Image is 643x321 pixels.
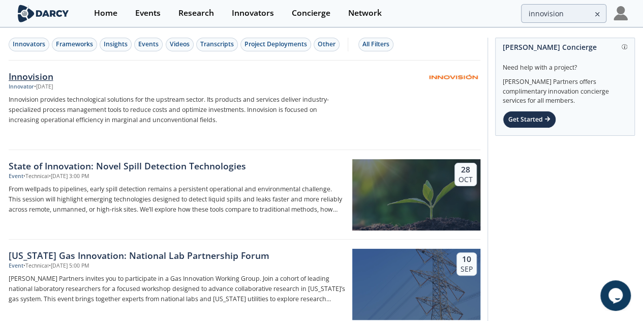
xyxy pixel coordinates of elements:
div: Event [9,172,23,181]
div: Innovision [9,70,345,83]
iframe: chat widget [600,280,633,311]
div: Frameworks [56,40,93,49]
a: Innovision Innovator •[DATE] Innovision provides technological solutions for the upstream sector.... [9,61,480,150]
div: Get Started [503,111,556,128]
div: [US_STATE] Gas Innovation: National Lab Partnership Forum [9,249,345,262]
p: From wellpads to pipelines, early spill detection remains a persistent operational and environmen... [9,184,345,215]
p: Innovision provides technological solutions for the upstream sector. Its products and services de... [9,95,345,125]
div: Concierge [292,9,330,17]
div: [PERSON_NAME] Concierge [503,38,627,56]
img: logo-wide.svg [16,5,71,22]
div: 28 [458,165,473,175]
p: [PERSON_NAME] Partners invites you to participate in a Gas Innovation Working Group. Join a cohor... [9,274,345,304]
div: Transcripts [200,40,234,49]
div: Project Deployments [244,40,307,49]
div: Oct [458,175,473,184]
div: • Technical • [DATE] 3:00 PM [23,172,89,181]
img: information.svg [622,44,627,50]
div: Sep [461,265,473,274]
div: • [DATE] [34,83,53,91]
div: Events [135,9,161,17]
button: Videos [166,38,194,51]
div: Network [348,9,382,17]
div: Need help with a project? [503,56,627,72]
button: All Filters [358,38,393,51]
button: Innovators [9,38,49,51]
a: State of Innovation: Novel Spill Detection Technologies Event •Technical•[DATE] 3:00 PM From well... [9,150,480,240]
img: Profile [614,6,628,20]
div: Innovator [9,83,34,91]
div: Videos [170,40,190,49]
button: Frameworks [52,38,97,51]
div: 10 [461,254,473,265]
div: Events [138,40,159,49]
button: Transcripts [196,38,238,51]
div: Insights [104,40,128,49]
button: Insights [100,38,132,51]
div: Event [9,262,23,270]
input: Advanced Search [521,4,606,23]
div: Research [178,9,214,17]
div: Innovators [232,9,274,17]
div: All Filters [362,40,389,49]
div: Innovators [13,40,45,49]
div: State of Innovation: Novel Spill Detection Technologies [9,159,345,172]
img: Innovision [428,71,478,84]
div: Home [94,9,117,17]
button: Project Deployments [240,38,311,51]
button: Events [134,38,163,51]
div: • Technical • [DATE] 5:00 PM [23,262,89,270]
div: Other [318,40,335,49]
div: [PERSON_NAME] Partners offers complimentary innovation concierge services for all members. [503,72,627,106]
button: Other [314,38,340,51]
